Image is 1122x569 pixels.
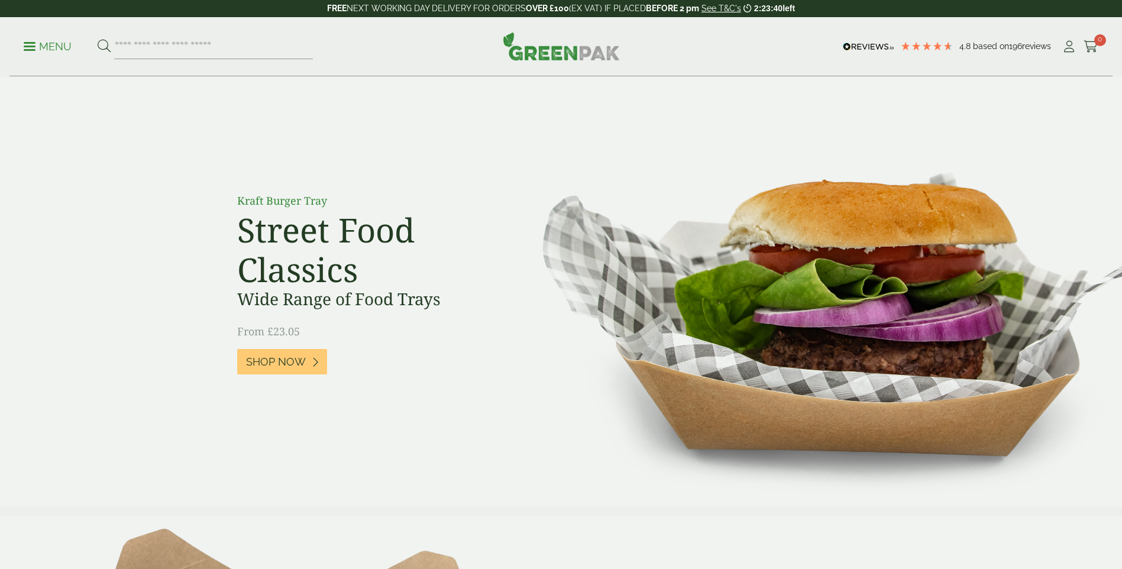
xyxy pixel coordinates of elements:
[503,32,620,60] img: GreenPak Supplies
[237,193,503,209] p: Kraft Burger Tray
[24,40,72,51] a: Menu
[327,4,347,13] strong: FREE
[526,4,569,13] strong: OVER £100
[754,4,783,13] span: 2:23:40
[783,4,795,13] span: left
[24,40,72,54] p: Menu
[1022,41,1051,51] span: reviews
[237,324,300,338] span: From £23.05
[237,210,503,289] h2: Street Food Classics
[246,355,306,368] span: Shop Now
[237,289,503,309] h3: Wide Range of Food Trays
[1094,34,1106,46] span: 0
[959,41,973,51] span: 4.8
[900,41,953,51] div: 4.79 Stars
[646,4,699,13] strong: BEFORE 2 pm
[1084,38,1098,56] a: 0
[1009,41,1022,51] span: 196
[237,349,327,374] a: Shop Now
[843,43,894,51] img: REVIEWS.io
[1062,41,1076,53] i: My Account
[505,77,1122,507] img: Street Food Classics
[973,41,1009,51] span: Based on
[701,4,741,13] a: See T&C's
[1084,41,1098,53] i: Cart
